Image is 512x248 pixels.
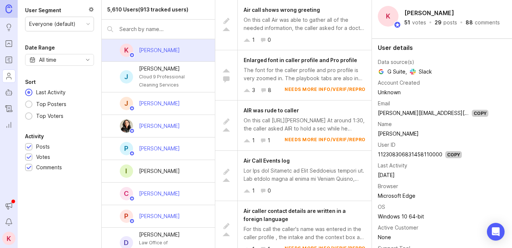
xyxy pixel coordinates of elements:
[378,212,488,221] td: Windows 10 64-bit
[268,187,271,195] div: 0
[2,102,15,115] a: Changelog
[139,145,180,153] div: [PERSON_NAME]
[487,223,505,241] div: Open Intercom Messenger
[378,224,418,232] div: Active Customer
[36,143,50,151] div: Posts
[459,20,463,25] div: ·
[412,20,426,25] div: votes
[215,151,372,201] a: Air Call Events logLor Ips dol Sitametc ad Elit Seddoeius tempori ut. Lab etdolo magna al enima m...
[244,157,290,164] span: Air Call Events log
[139,231,203,239] div: [PERSON_NAME]
[32,88,69,96] div: Last Activity
[378,68,407,76] span: G Suite ,
[129,128,135,134] img: member badge
[244,7,320,13] span: Air call shows wrong greeting
[2,21,15,34] a: Ideas
[2,69,15,83] a: Users
[32,112,67,120] div: Top Voters
[378,233,488,241] div: None
[244,208,346,222] span: Air caller contact details are written in a foreign language
[244,107,299,113] span: AIR was rude to caller
[25,78,36,86] div: Sort
[268,36,271,44] div: 0
[120,70,133,84] div: J
[120,97,133,110] div: J
[139,122,180,130] div: [PERSON_NAME]
[378,58,414,66] div: Data source(s)
[2,53,15,67] a: Roadmaps
[443,20,457,25] div: posts
[25,6,61,15] div: User Segment
[36,153,50,161] div: Votes
[244,16,366,32] div: On this call Air was able to gather all of the needed information, the caller asked for a doctor ...
[244,167,366,183] div: Lor Ips dol Sitametc ad Elit Seddoeius tempori ut. Lab etdolo magna al enima mi Veniam Quisno, ex...
[252,187,255,195] div: 1
[120,44,133,57] div: K
[2,232,15,245] button: K
[378,110,504,116] a: [PERSON_NAME][EMAIL_ADDRESS][PERSON_NAME]
[129,218,135,224] img: member badge
[378,88,488,96] div: Unknown
[285,86,366,94] div: needs more info/verif/repro
[25,43,55,52] div: Date Range
[29,20,76,28] div: Everyone (default)
[378,45,506,51] div: User details
[394,21,401,28] img: member badge
[120,210,133,223] div: P
[120,142,133,155] div: P
[410,69,416,75] img: Slack logo
[215,50,372,101] a: Enlarged font in caller profile and Pro profileThe font for the caller profile and pro profile is...
[252,136,255,145] div: 1
[215,101,372,151] a: AIR was rude to callerOn this call [URL][PERSON_NAME] At around 1:30, the caller asked AIR to hol...
[120,164,133,178] div: I
[252,36,255,44] div: 1
[244,116,366,133] div: On this call [URL][PERSON_NAME] At around 1:30, the caller asked AIR to hold a sec while he looke...
[378,172,395,178] time: [DATE]
[466,20,473,25] div: 88
[378,99,390,108] div: Email
[129,196,135,201] img: member badge
[410,68,432,76] span: Slack
[428,20,432,25] div: ·
[378,79,420,87] div: Account Created
[139,167,180,175] div: [PERSON_NAME]
[139,99,180,108] div: [PERSON_NAME]
[475,20,500,25] div: comments
[244,225,366,241] div: For this call the caller's name was entered in the caller profile , the intake and the context bo...
[139,46,180,54] div: [PERSON_NAME]
[378,162,407,170] div: Last Activity
[435,20,442,25] div: 29
[119,25,209,33] input: Search by name...
[268,136,270,145] div: 1
[2,86,15,99] a: Autopilot
[378,120,392,128] div: Name
[120,119,133,133] img: Ysabelle Eugenio
[139,190,180,198] div: [PERSON_NAME]
[252,86,255,94] div: 3
[129,52,135,58] img: member badge
[403,7,456,18] h2: [PERSON_NAME]
[378,6,398,27] div: K
[2,215,15,229] button: Notifications
[139,212,180,220] div: [PERSON_NAME]
[2,37,15,50] a: Portal
[244,66,366,82] div: The font for the caller profile and pro profile is very zoomed in. The playbook tabs are also in ...
[6,4,12,13] img: Canny Home
[378,141,396,149] div: User ID
[244,57,357,63] span: Enlarged font in caller profile and Pro profile
[378,191,488,201] td: Microsoft Edge
[120,187,133,200] div: C
[445,151,462,158] div: Copy
[129,106,135,111] img: member badge
[2,199,15,213] button: Announcements
[404,20,410,25] div: 51
[268,86,271,94] div: 8
[378,68,384,75] img: Google logo
[378,150,442,159] div: 112308306831458110000
[36,163,62,171] div: Comments
[378,129,488,139] td: [PERSON_NAME]
[2,118,15,132] a: Reporting
[25,132,44,141] div: Activity
[39,56,56,64] div: All time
